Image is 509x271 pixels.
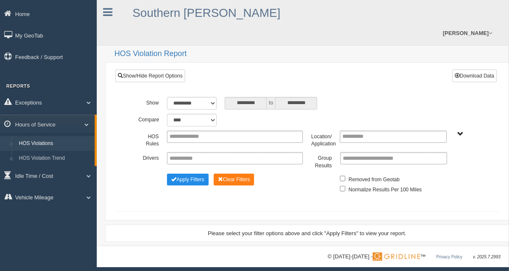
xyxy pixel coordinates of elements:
label: Group Results [307,152,336,169]
label: Removed from Geotab [349,174,400,184]
a: Southern [PERSON_NAME] [133,6,281,19]
img: Gridline [373,252,420,261]
label: Compare [134,114,163,124]
label: HOS Rules [134,131,163,148]
label: Normalize Results Per 100 Miles [349,184,422,194]
div: © [DATE]-[DATE] - ™ [328,252,501,261]
label: Location/ Application [307,131,336,148]
label: Show [134,97,163,107]
a: [PERSON_NAME] [439,21,496,45]
button: Download Data [452,70,497,82]
label: Drivers [134,152,163,162]
a: Show/Hide Report Options [115,70,185,82]
a: Privacy Policy [436,255,462,259]
a: HOS Violation Trend [15,151,95,166]
span: v. 2025.7.2993 [473,255,501,259]
div: Please select your filter options above and click "Apply Filters" to view your report. [113,229,501,237]
a: HOS Violations [15,136,95,151]
button: Change Filter Options [214,174,254,185]
span: to [267,97,275,110]
button: Change Filter Options [167,174,208,185]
